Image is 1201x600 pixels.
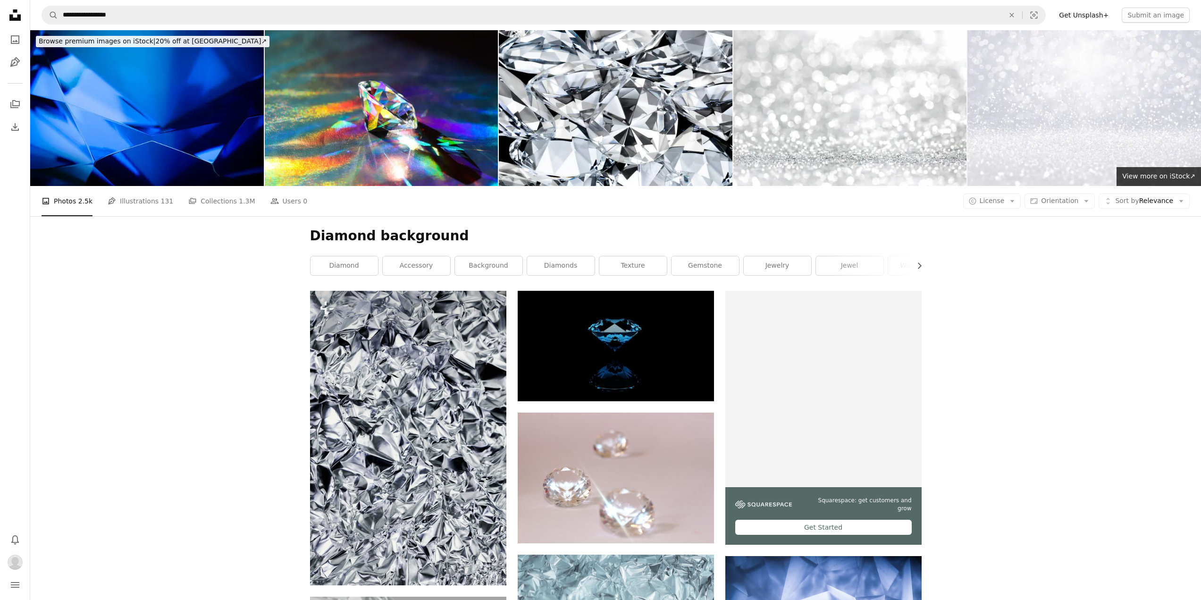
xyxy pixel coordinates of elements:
a: wallpaper 4k [888,256,956,275]
span: License [980,197,1005,204]
button: Visual search [1023,6,1045,24]
a: Illustrations [6,53,25,72]
a: background [455,256,522,275]
img: Avatar of user Michael Thornton [8,555,23,570]
a: Users 0 [270,186,308,216]
button: Menu [6,575,25,594]
button: Profile [6,553,25,572]
a: diamonds [527,256,595,275]
a: Squarespace: get customers and growGet Started [725,291,922,545]
img: Glass Background [30,30,264,186]
a: View more on iStock↗ [1117,167,1201,186]
span: 1.3M [239,196,255,206]
a: Download History [6,118,25,136]
a: Photos [6,30,25,49]
span: Sort by [1115,197,1139,204]
a: Get Unsplash+ [1053,8,1114,23]
img: Diamond Facets Closeup as a Background [499,30,732,186]
span: Relevance [1115,196,1173,206]
button: Sort byRelevance [1099,194,1190,209]
span: View more on iStock ↗ [1122,172,1195,180]
a: a very close up picture of a shiny surface [310,433,506,442]
a: diamond [311,256,378,275]
button: Search Unsplash [42,6,58,24]
button: Submit an image [1122,8,1190,23]
img: a blue and black diamond [518,291,714,401]
a: texture [599,256,667,275]
h1: Diamond background [310,228,922,245]
img: a pair of diamond shaped rings [518,413,714,543]
a: jewelry [744,256,811,275]
span: Squarespace: get customers and grow [803,497,912,513]
img: Holographic background. Diamond on shiny background. Rainbow effect. [265,30,498,186]
form: Find visuals sitewide [42,6,1046,25]
a: jewel [816,256,883,275]
button: Clear [1001,6,1022,24]
span: 0 [303,196,307,206]
img: Silver white diamond jewelry background or Christmas snow glitter [967,30,1201,186]
a: accessory [383,256,450,275]
button: scroll list to the right [911,256,922,275]
div: Get Started [735,520,912,535]
a: gemstone [672,256,739,275]
span: Orientation [1041,197,1078,204]
div: 20% off at [GEOGRAPHIC_DATA] ↗ [36,36,269,47]
span: 131 [161,196,174,206]
span: Browse premium images on iStock | [39,37,155,45]
img: a very close up picture of a shiny surface [310,291,506,585]
a: Browse premium images on iStock|20% off at [GEOGRAPHIC_DATA]↗ [30,30,275,53]
a: a blue and black diamond [518,341,714,350]
button: Notifications [6,530,25,549]
a: Collections [6,95,25,114]
img: glitter lights background [733,30,967,186]
button: License [963,194,1021,209]
a: Illustrations 131 [108,186,173,216]
a: Collections 1.3M [188,186,255,216]
button: Orientation [1025,194,1095,209]
a: a pair of diamond shaped rings [518,473,714,482]
img: file-1747939142011-51e5cc87e3c9 [735,500,792,509]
